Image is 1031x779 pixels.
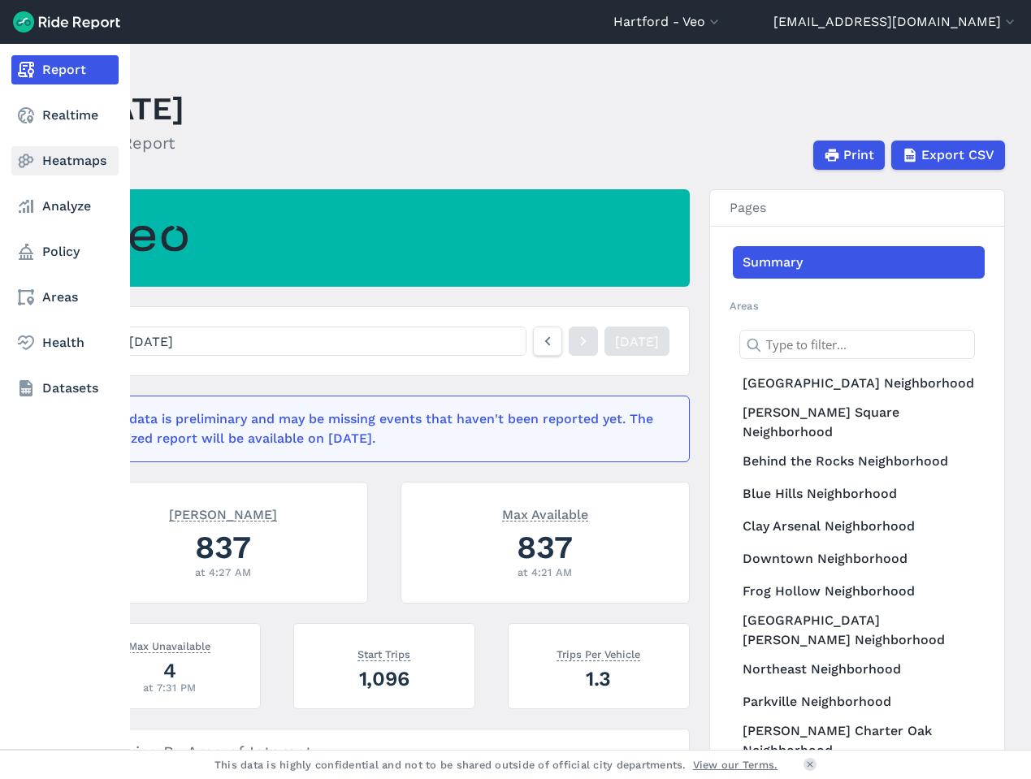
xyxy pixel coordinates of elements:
span: Trips Per Vehicle [557,645,640,661]
h3: Metrics By Area of Interest [80,729,689,775]
a: Health [11,328,119,357]
a: Parkville Neighborhood [733,686,985,718]
h1: [DATE] [79,86,184,131]
a: Report [11,55,119,84]
a: [GEOGRAPHIC_DATA][PERSON_NAME] Neighborhood [733,608,985,653]
a: [DATE] [604,327,669,356]
h2: Daily Report [79,131,184,155]
img: Veo [98,216,188,261]
a: [PERSON_NAME] Charter Oak Neighborhood [733,718,985,764]
div: 4 [99,656,240,685]
span: Max Available [502,505,588,521]
a: Policy [11,237,119,266]
a: Analyze [11,192,119,221]
div: 1.3 [528,664,669,693]
a: Frog Hollow Neighborhood [733,575,985,608]
a: Realtime [11,101,119,130]
button: Print [813,141,885,170]
a: Downtown Neighborhood [733,543,985,575]
div: at 4:21 AM [421,565,669,580]
img: Ride Report [13,11,120,32]
span: Start Trips [357,645,410,661]
span: Export CSV [921,145,994,165]
div: 837 [421,525,669,569]
a: View our Terms. [693,757,778,773]
button: Export CSV [891,141,1005,170]
button: [EMAIL_ADDRESS][DOMAIN_NAME] [773,12,1018,32]
div: 1,096 [314,664,455,693]
div: at 4:27 AM [99,565,348,580]
span: Max Unavailable [128,637,210,653]
a: Clay Arsenal Neighborhood [733,510,985,543]
a: Datasets [11,374,119,403]
a: Northeast Neighborhood [733,653,985,686]
div: at 7:31 PM [99,680,240,695]
h3: Pages [710,190,1004,227]
div: 837 [99,525,348,569]
a: Summary [733,246,985,279]
span: [PERSON_NAME] [169,505,277,521]
a: Heatmaps [11,146,119,175]
a: Behind the Rocks Neighborhood [733,445,985,478]
button: [DATE] [99,327,526,356]
h2: Areas [730,298,985,314]
button: Hartford - Veo [613,12,722,32]
a: [PERSON_NAME] Square Neighborhood [733,400,985,445]
a: Areas [11,283,119,312]
div: This data is preliminary and may be missing events that haven't been reported yet. The finalized ... [99,409,660,448]
span: Print [843,145,874,165]
input: Type to filter... [739,330,975,359]
a: Blue Hills Neighborhood [733,478,985,510]
a: [GEOGRAPHIC_DATA] Neighborhood [733,367,985,400]
span: [DATE] [129,334,173,349]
